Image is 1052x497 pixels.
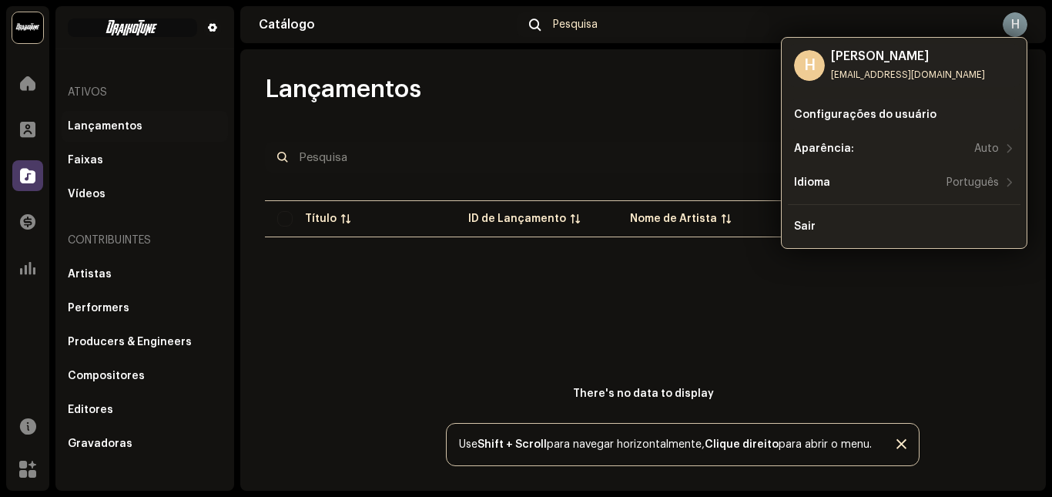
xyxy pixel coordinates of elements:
[62,111,228,142] re-m-nav-item: Lançamentos
[68,188,106,200] div: Vídeos
[794,50,825,81] div: H
[788,167,1020,198] re-m-nav-item: Idioma
[62,395,228,425] re-m-nav-item: Editores
[68,154,103,166] div: Faixas
[62,74,228,111] re-a-nav-header: Ativos
[265,142,861,173] input: Pesquisa
[265,74,421,105] span: Lançamentos
[788,133,1020,164] re-m-nav-item: Aparência:
[68,438,132,450] div: Gravadoras
[573,386,714,402] div: There's no data to display
[68,404,113,416] div: Editores
[259,18,511,31] div: Catálogo
[946,176,999,189] div: Português
[788,99,1020,130] re-m-nav-item: Configurações do usuário
[794,220,816,233] div: Sair
[68,120,142,133] div: Lançamentos
[788,211,1020,242] re-m-nav-item: Sair
[62,428,228,459] re-m-nav-item: Gravadoras
[974,143,999,155] div: Auto
[477,439,547,450] strong: Shift + Scroll
[62,361,228,391] re-m-nav-item: Compositores
[831,50,985,62] div: [PERSON_NAME]
[62,222,228,259] re-a-nav-header: Contribuintes
[553,18,598,31] span: Pesquisa
[68,18,197,37] img: 4be5d718-524a-47ed-a2e2-bfbeb4612910
[68,302,129,314] div: Performers
[62,327,228,358] re-m-nav-item: Producers & Engineers
[831,69,985,81] div: [EMAIL_ADDRESS][DOMAIN_NAME]
[62,293,228,324] re-m-nav-item: Performers
[705,439,779,450] strong: Clique direito
[62,145,228,176] re-m-nav-item: Faixas
[12,12,43,43] img: 10370c6a-d0e2-4592-b8a2-38f444b0ca44
[794,143,854,155] div: Aparência:
[794,109,936,121] div: Configurações do usuário
[794,176,830,189] div: Idioma
[68,336,192,348] div: Producers & Engineers
[62,259,228,290] re-m-nav-item: Artistas
[1003,12,1027,37] div: H
[68,370,145,382] div: Compositores
[459,438,872,451] div: Use para navegar horizontalmente, para abrir o menu.
[68,268,112,280] div: Artistas
[62,179,228,210] re-m-nav-item: Vídeos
